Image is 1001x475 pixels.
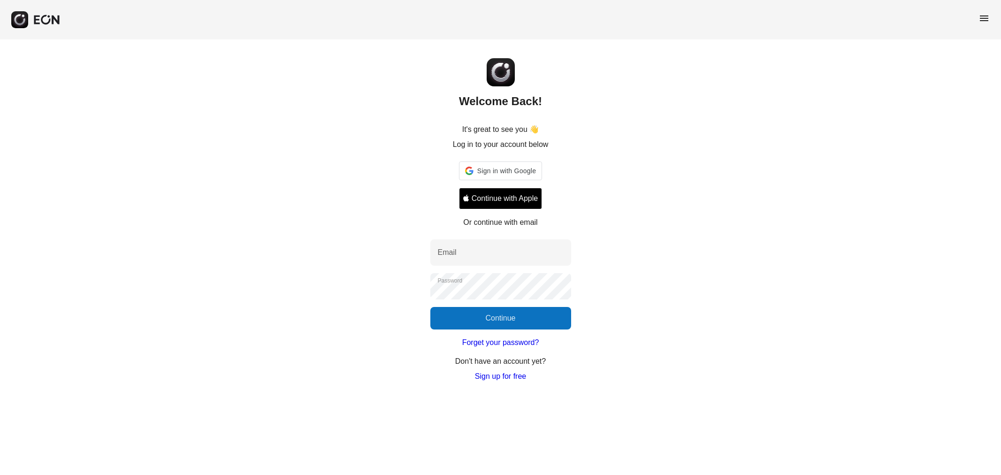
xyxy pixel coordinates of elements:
[978,13,990,24] span: menu
[459,161,542,180] div: Sign in with Google
[455,356,546,367] p: Don't have an account yet?
[453,139,549,150] p: Log in to your account below
[463,217,537,228] p: Or continue with email
[477,165,536,176] span: Sign in with Google
[475,371,526,382] a: Sign up for free
[462,337,539,348] a: Forget your password?
[459,188,542,209] button: Signin with apple ID
[438,247,457,258] label: Email
[462,124,539,135] p: It's great to see you 👋
[459,94,542,109] h2: Welcome Back!
[438,277,463,284] label: Password
[430,307,571,329] button: Continue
